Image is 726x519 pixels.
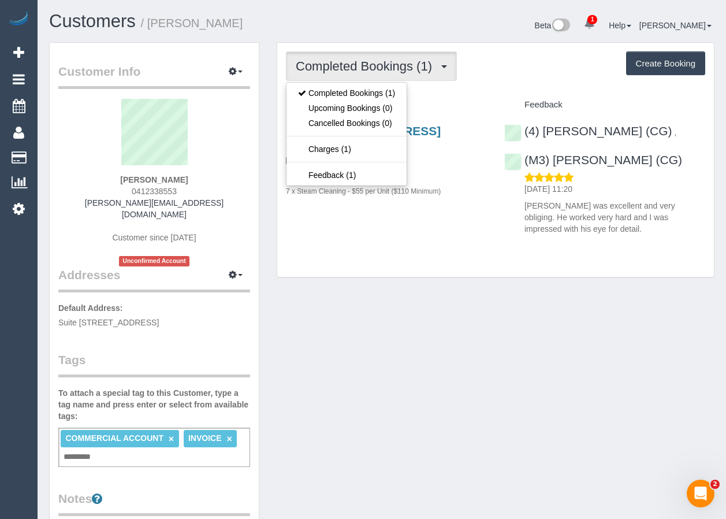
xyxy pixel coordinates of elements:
iframe: Intercom live chat [687,480,714,507]
a: Customers [49,11,136,31]
button: Completed Bookings (1) [286,51,457,81]
span: 0412338553 [132,187,177,196]
span: Unconfirmed Account [119,256,189,266]
a: Charges (1) [286,142,407,157]
img: Automaid Logo [7,12,30,28]
a: × [226,434,232,444]
span: Completed Bookings (1) [296,59,438,73]
label: To attach a special tag to this Customer, type a tag name and press enter or select from availabl... [58,387,250,422]
a: (4) [PERSON_NAME] (CG) [504,124,672,138]
img: New interface [551,18,570,34]
span: INVOICE [188,433,222,443]
a: Help [609,21,631,30]
span: Suite [STREET_ADDRESS] [58,318,159,327]
a: Upcoming Bookings (0) [286,101,407,116]
span: 2 [710,480,720,489]
a: Beta [535,21,571,30]
a: 1 [578,12,601,37]
a: Cancelled Bookings (0) [286,116,407,131]
span: COMMERCIAL ACCOUNT [65,433,163,443]
legend: Notes [58,490,250,516]
p: [PERSON_NAME] was excellent and very obliging. He worked very hard and I was impressed with his e... [524,200,705,235]
a: [PERSON_NAME][EMAIL_ADDRESS][DOMAIN_NAME] [85,198,224,219]
span: , [674,128,676,137]
span: Customer since [DATE] [112,233,196,242]
legend: Tags [58,351,250,377]
button: Create Booking [626,51,705,76]
a: Feedback (1) [286,168,407,183]
small: 7 x Steam Cleaning - $55 per Unit ($110 Minimum) [286,187,441,195]
a: Completed Bookings (1) [286,86,407,101]
label: Default Address: [58,302,123,314]
h4: Feedback [504,100,705,110]
span: 1 [587,15,597,24]
strong: [PERSON_NAME] [120,175,188,184]
legend: Customer Info [58,63,250,89]
p: [DATE] 11:20 [524,183,705,195]
a: (M3) [PERSON_NAME] (CG) [504,153,682,166]
small: / [PERSON_NAME] [141,17,243,29]
a: × [169,434,174,444]
a: [PERSON_NAME] [639,21,712,30]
